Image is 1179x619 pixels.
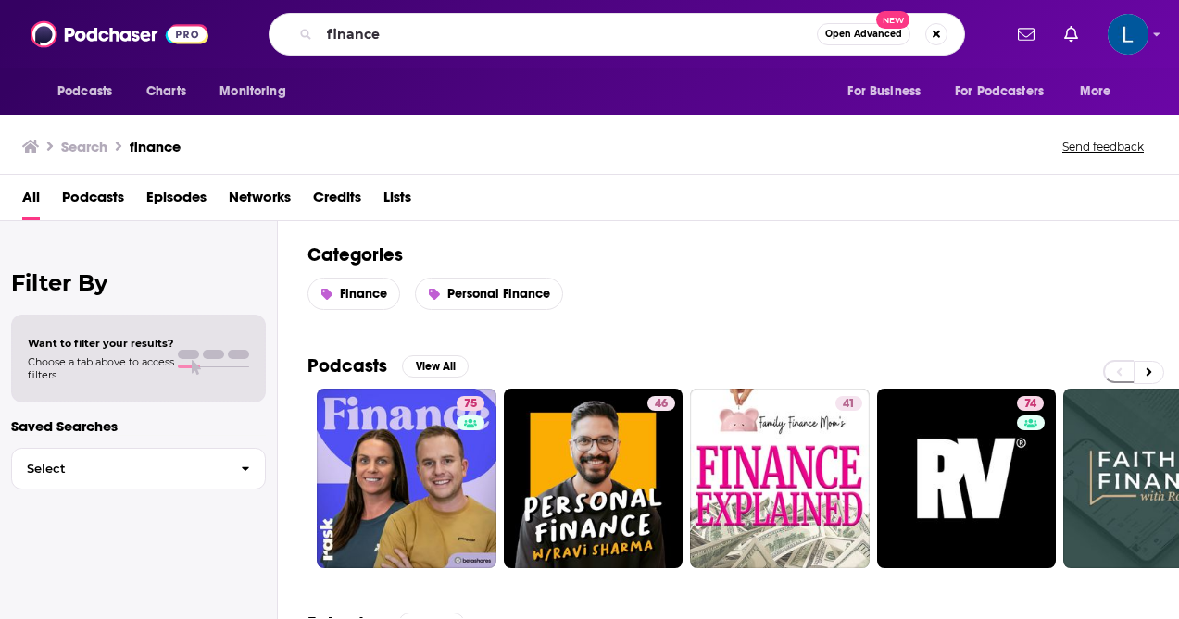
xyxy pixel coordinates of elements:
[877,389,1057,568] a: 74
[402,355,469,378] button: View All
[647,396,675,411] a: 46
[146,182,207,220] a: Episodes
[1080,79,1111,105] span: More
[457,396,484,411] a: 75
[1024,395,1036,414] span: 74
[313,182,361,220] a: Credits
[1108,14,1148,55] img: User Profile
[134,74,197,109] a: Charts
[876,11,909,29] span: New
[1067,74,1135,109] button: open menu
[943,74,1071,109] button: open menu
[229,182,291,220] a: Networks
[44,74,136,109] button: open menu
[317,389,496,568] a: 75
[383,182,411,220] a: Lists
[307,243,1149,266] h2: Categories
[447,286,550,302] span: Personal Finance
[207,74,309,109] button: open menu
[130,138,181,155] h3: finance
[655,395,668,414] span: 46
[320,19,817,49] input: Search podcasts, credits, & more...
[464,395,477,414] span: 75
[825,30,902,39] span: Open Advanced
[269,13,965,56] div: Search podcasts, credits, & more...
[847,79,921,105] span: For Business
[61,138,107,155] h3: Search
[415,278,563,310] a: Personal Finance
[307,354,387,378] h2: Podcasts
[28,337,174,350] span: Want to filter your results?
[690,389,870,568] a: 41
[11,448,266,489] button: Select
[1108,14,1148,55] button: Show profile menu
[835,396,862,411] a: 41
[57,79,112,105] span: Podcasts
[1057,19,1085,50] a: Show notifications dropdown
[504,389,684,568] a: 46
[1057,139,1149,155] button: Send feedback
[12,463,226,475] span: Select
[31,17,208,52] img: Podchaser - Follow, Share and Rate Podcasts
[28,355,174,381] span: Choose a tab above to access filters.
[307,354,469,378] a: PodcastsView All
[955,79,1044,105] span: For Podcasters
[817,23,910,45] button: Open AdvancedNew
[834,74,944,109] button: open menu
[1010,19,1042,50] a: Show notifications dropdown
[1108,14,1148,55] span: Logged in as lucy.vincent
[219,79,285,105] span: Monitoring
[340,286,387,302] span: Finance
[62,182,124,220] a: Podcasts
[843,395,855,414] span: 41
[22,182,40,220] a: All
[146,79,186,105] span: Charts
[307,278,400,310] a: Finance
[11,269,266,296] h2: Filter By
[1017,396,1044,411] a: 74
[11,417,266,435] p: Saved Searches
